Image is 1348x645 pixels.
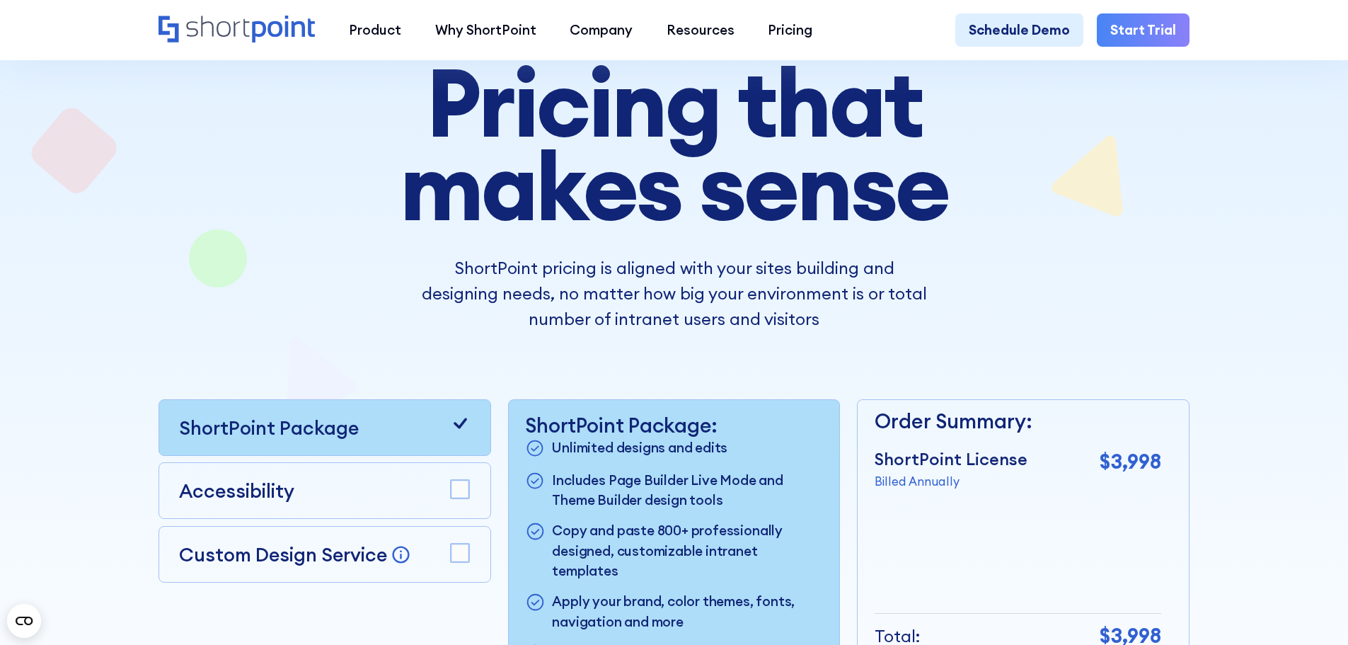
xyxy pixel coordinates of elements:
a: Why ShortPoint [418,13,553,47]
iframe: Chat Widget [1093,481,1348,645]
p: Unlimited designs and edits [552,438,727,460]
div: Why ShortPoint [435,20,536,40]
a: Pricing [751,13,830,47]
a: Product [332,13,418,47]
a: Schedule Demo [955,13,1083,47]
a: Home [159,16,315,45]
div: Resources [667,20,735,40]
p: ShortPoint pricing is aligned with your sites building and designing needs, no matter how big you... [421,256,926,331]
div: Company [570,20,633,40]
p: Accessibility [179,476,294,505]
p: Order Summary: [875,406,1161,437]
p: Billed Annually [875,472,1027,490]
h1: Pricing that makes sense [295,61,1054,229]
div: Product [349,20,401,40]
p: Includes Page Builder Live Mode and Theme Builder design tools [552,470,822,510]
div: Pricing [768,20,812,40]
p: $3,998 [1100,447,1161,477]
a: Company [553,13,650,47]
p: ShortPoint Package [179,413,359,442]
p: ShortPoint License [875,447,1027,472]
a: Resources [650,13,751,47]
p: Apply your brand, color themes, fonts, navigation and more [552,591,822,632]
p: Custom Design Service [179,542,387,566]
p: ShortPoint Package: [525,413,822,438]
a: Start Trial [1097,13,1189,47]
p: Copy and paste 800+ professionally designed, customizable intranet templates [552,520,822,581]
button: Open CMP widget [7,604,41,638]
